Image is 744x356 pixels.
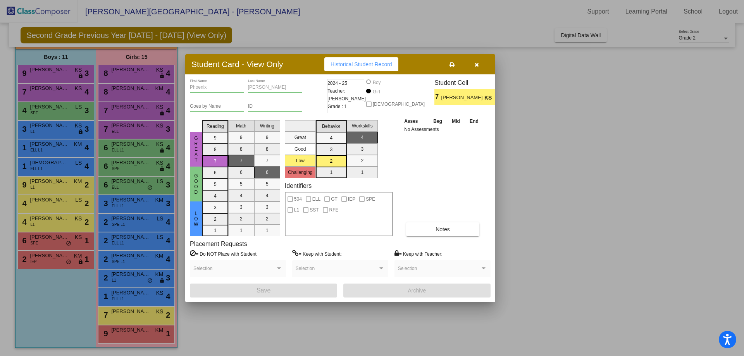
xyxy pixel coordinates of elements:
button: Save [190,284,337,298]
span: GT [331,194,338,204]
span: 7 [434,92,441,101]
span: Historical Student Record [331,61,392,67]
span: Great [193,136,200,163]
span: Good [193,173,200,195]
label: = Do NOT Place with Student: [190,250,258,258]
span: 2024 - 25 [327,79,347,87]
span: Grade : 1 [327,103,347,110]
h3: Student Cell [434,79,502,86]
button: Notes [406,222,479,236]
span: [PERSON_NAME] [441,94,484,102]
span: IEP [348,194,355,204]
button: Historical Student Record [324,57,398,71]
span: 504 [294,194,302,204]
span: Notes [436,226,450,232]
td: No Assessments [402,126,484,133]
span: SST [310,205,319,215]
button: Archive [343,284,491,298]
span: RFE [329,205,339,215]
th: Mid [447,117,465,126]
label: = Keep with Teacher: [394,250,443,258]
span: ELL [312,194,320,204]
th: Beg [428,117,447,126]
label: = Keep with Student: [292,250,342,258]
span: [DEMOGRAPHIC_DATA] [373,100,425,109]
th: Asses [402,117,428,126]
label: Placement Requests [190,240,247,248]
span: L1 [294,205,299,215]
input: goes by name [190,104,244,109]
span: Teacher: [PERSON_NAME] [327,87,366,103]
span: Archive [408,287,426,294]
span: Save [257,287,270,294]
h3: Student Card - View Only [191,59,283,69]
th: End [465,117,483,126]
span: Low [193,211,200,227]
label: Identifiers [285,182,312,189]
span: 2 [495,92,502,101]
div: Girl [372,88,380,95]
span: SPE [366,194,375,204]
span: KS [484,94,495,102]
div: Boy [372,79,381,86]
